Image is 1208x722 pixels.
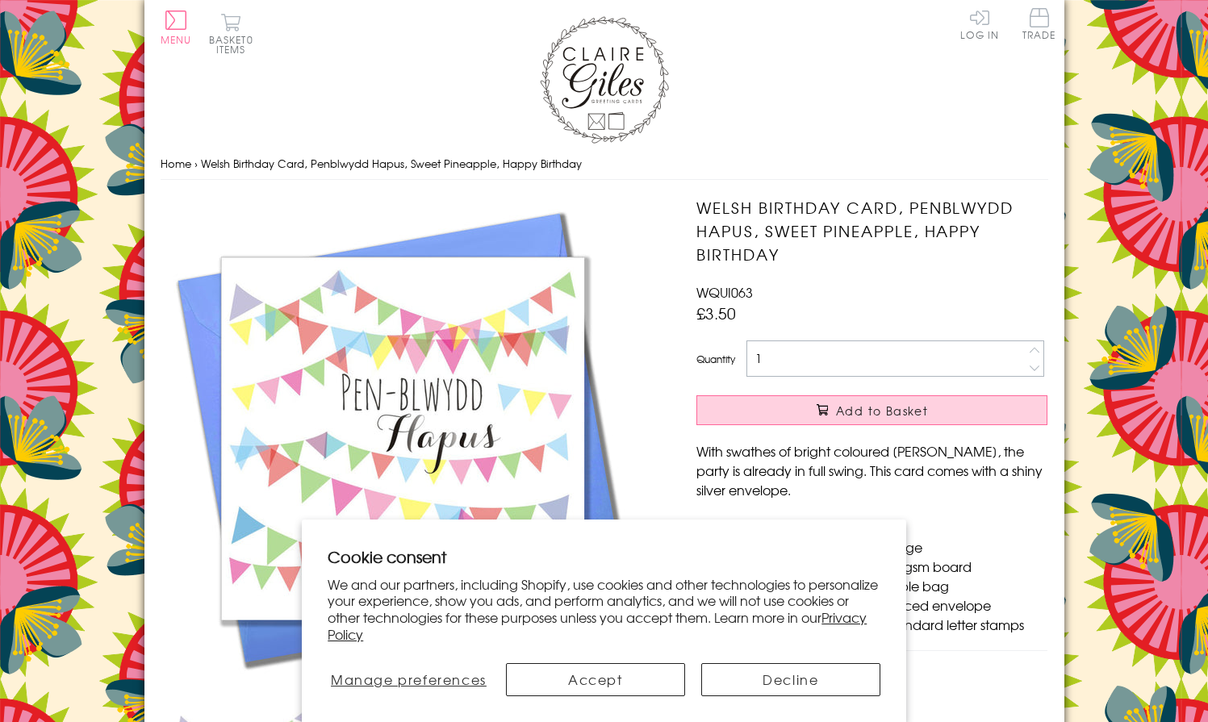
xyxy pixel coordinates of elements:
span: WQUI063 [696,282,753,302]
button: Manage preferences [328,663,489,696]
span: Menu [161,32,192,47]
p: We and our partners, including Shopify, use cookies and other technologies to personalize your ex... [328,576,880,643]
img: Claire Giles Greetings Cards [540,16,669,144]
h1: Welsh Birthday Card, Penblwydd Hapus, Sweet Pineapple, Happy Birthday [696,196,1047,265]
a: Privacy Policy [328,607,867,644]
label: Quantity [696,352,735,366]
span: › [194,156,198,171]
button: Add to Basket [696,395,1047,425]
img: Welsh Birthday Card, Penblwydd Hapus, Sweet Pineapple, Happy Birthday [161,196,645,680]
p: With swathes of bright coloured [PERSON_NAME], the party is already in full swing. This card come... [696,441,1047,499]
button: Basket0 items [209,13,253,54]
span: Trade [1022,8,1056,40]
h2: Cookie consent [328,545,880,568]
a: Log In [960,8,999,40]
span: Add to Basket [836,403,928,419]
li: Dimensions: 150mm x 150mm [713,518,1047,537]
a: Trade [1022,8,1056,43]
button: Decline [701,663,880,696]
nav: breadcrumbs [161,148,1048,181]
span: 0 items [216,32,253,56]
span: £3.50 [696,302,736,324]
button: Menu [161,10,192,44]
span: Manage preferences [331,670,487,689]
span: Welsh Birthday Card, Penblwydd Hapus, Sweet Pineapple, Happy Birthday [201,156,582,171]
a: Home [161,156,191,171]
button: Accept [506,663,685,696]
